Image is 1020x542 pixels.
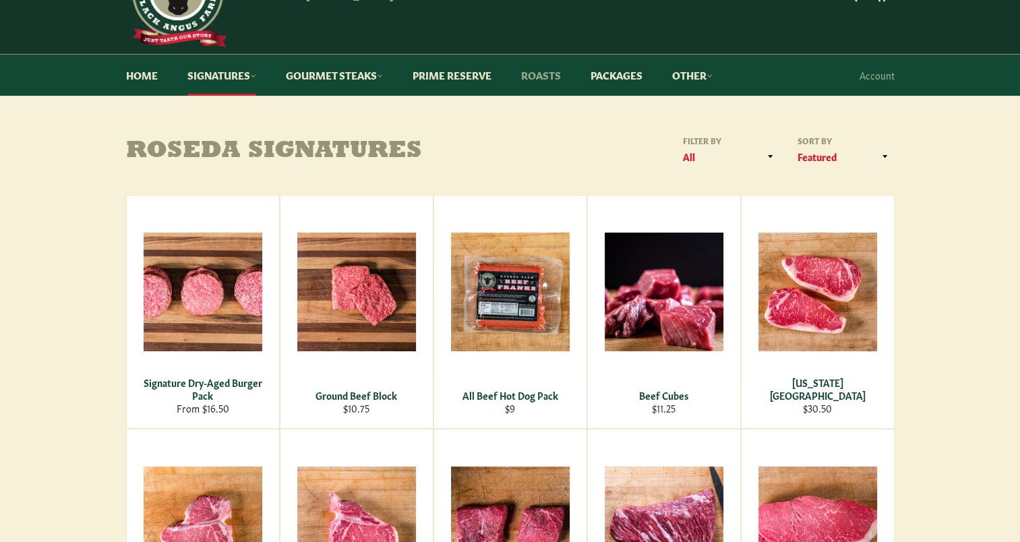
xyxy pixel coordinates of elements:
a: Prime Reserve [399,55,505,96]
img: Ground Beef Block [297,233,416,351]
a: Signatures [174,55,270,96]
label: Sort by [793,135,895,146]
img: Beef Cubes [605,233,723,351]
label: Filter by [679,135,780,146]
div: [US_STATE][GEOGRAPHIC_DATA] [750,376,885,402]
a: All Beef Hot Dog Pack All Beef Hot Dog Pack $9 [433,195,587,429]
a: Roasts [508,55,574,96]
a: Other [659,55,726,96]
div: $11.25 [596,402,731,415]
div: Beef Cubes [596,389,731,402]
a: New York Strip [US_STATE][GEOGRAPHIC_DATA] $30.50 [741,195,895,429]
div: $30.50 [750,402,885,415]
div: Signature Dry-Aged Burger Pack [135,376,270,402]
a: Home [113,55,171,96]
img: Signature Dry-Aged Burger Pack [144,233,262,351]
a: Beef Cubes Beef Cubes $11.25 [587,195,741,429]
a: Account [853,55,901,95]
img: New York Strip [758,233,877,351]
a: Ground Beef Block Ground Beef Block $10.75 [280,195,433,429]
div: All Beef Hot Dog Pack [442,389,578,402]
div: $10.75 [289,402,424,415]
a: Signature Dry-Aged Burger Pack Signature Dry-Aged Burger Pack From $16.50 [126,195,280,429]
a: Packages [577,55,656,96]
h1: Roseda Signatures [126,138,510,165]
div: $9 [442,402,578,415]
div: From $16.50 [135,402,270,415]
div: Ground Beef Block [289,389,424,402]
img: All Beef Hot Dog Pack [451,233,570,351]
a: Gourmet Steaks [272,55,396,96]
